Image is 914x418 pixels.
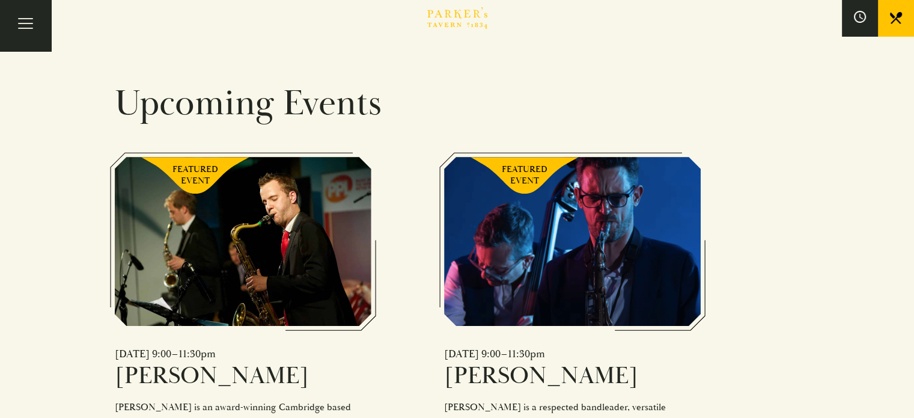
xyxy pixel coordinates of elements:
[444,361,701,391] h6: [PERSON_NAME]
[115,80,800,127] h2: Upcoming Events
[115,361,371,391] h6: [PERSON_NAME]
[444,347,701,361] div: [DATE] 9:00–11:30pm
[171,164,219,187] span: FEATURED EVENT
[501,164,549,187] span: FEATURED EVENT
[115,347,371,361] div: [DATE] 9:00–11:30pm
